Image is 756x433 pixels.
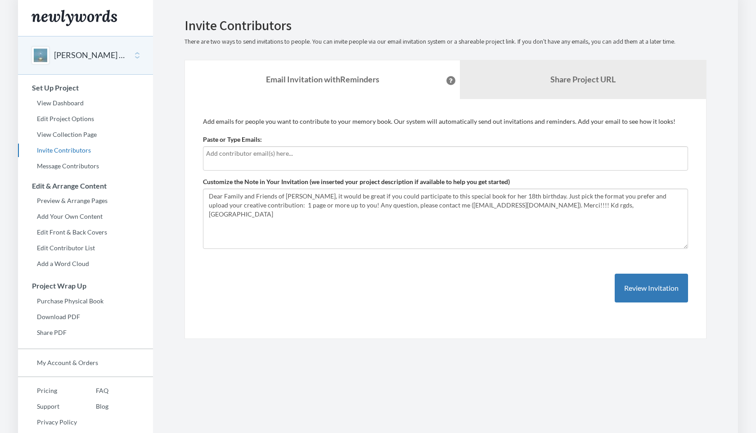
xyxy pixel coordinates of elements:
[18,226,153,239] a: Edit Front & Back Covers
[615,274,688,303] button: Review Invitation
[18,159,153,173] a: Message Contributors
[18,96,153,110] a: View Dashboard
[203,117,688,126] p: Add emails for people you want to contribute to your memory book. Our system will automatically s...
[203,189,688,249] textarea: Dear Family and Friends of [PERSON_NAME], it would be great if you could participate to this spec...
[550,74,616,84] b: Share Project URL
[18,84,153,92] h3: Set Up Project
[18,194,153,207] a: Preview & Arrange Pages
[18,326,153,339] a: Share PDF
[203,135,262,144] label: Paste or Type Emails:
[18,128,153,141] a: View Collection Page
[266,74,379,84] strong: Email Invitation with Reminders
[206,149,685,158] input: Add contributor email(s) here...
[203,177,510,186] label: Customize the Note in Your Invitation (we inserted your project description if available to help ...
[18,282,153,290] h3: Project Wrap Up
[18,415,77,429] a: Privacy Policy
[77,384,108,397] a: FAQ
[18,400,77,413] a: Support
[18,112,153,126] a: Edit Project Options
[18,310,153,324] a: Download PDF
[184,37,706,46] p: There are two ways to send invitations to people. You can invite people via our email invitation ...
[18,144,153,157] a: Invite Contributors
[31,10,117,26] img: Newlywords logo
[18,182,153,190] h3: Edit & Arrange Content
[77,400,108,413] a: Blog
[184,18,706,33] h2: Invite Contributors
[18,294,153,308] a: Purchase Physical Book
[686,406,747,428] iframe: Öffnet ein Widget, in dem Sie mit einem unserer Kundenserviceagenten chatten können
[18,210,153,223] a: Add Your Own Content
[54,50,127,61] button: [PERSON_NAME] - 18th Birthday
[18,384,77,397] a: Pricing
[18,241,153,255] a: Edit Contributor List
[18,257,153,271] a: Add a Word Cloud
[18,356,153,370] a: My Account & Orders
